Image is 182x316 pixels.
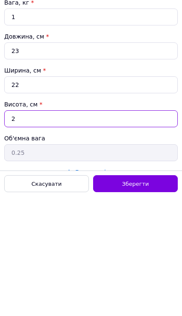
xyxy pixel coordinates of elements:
[4,34,178,42] div: Оціночна вартість
[31,300,61,307] span: Скасувати
[4,67,178,76] div: Дата відправки
[4,187,46,193] label: Ширина, см
[4,221,42,227] label: Висота, см
[74,288,117,296] span: Додати місце
[4,254,178,262] div: Об'ємна вага
[122,300,149,307] span: Зберегти
[11,102,121,110] span: Опис та додаткова інформація
[4,119,34,126] label: Вага, кг
[4,8,90,17] span: Редагування доставки
[4,153,49,159] label: Довжина, см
